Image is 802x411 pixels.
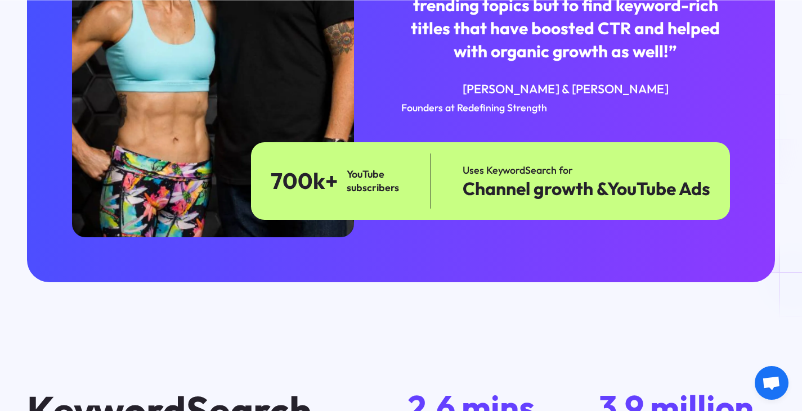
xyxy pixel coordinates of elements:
[347,168,399,195] div: YouTube subscribers
[401,100,731,116] div: Founders at Redefining Strength
[271,169,338,193] div: 700k+
[755,366,788,400] a: Open chat
[463,162,710,178] div: Uses KeywordSearch for
[463,178,710,200] div: Channel growth &
[607,177,710,200] span: YouTube Ads
[401,81,731,98] div: [PERSON_NAME] & [PERSON_NAME]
